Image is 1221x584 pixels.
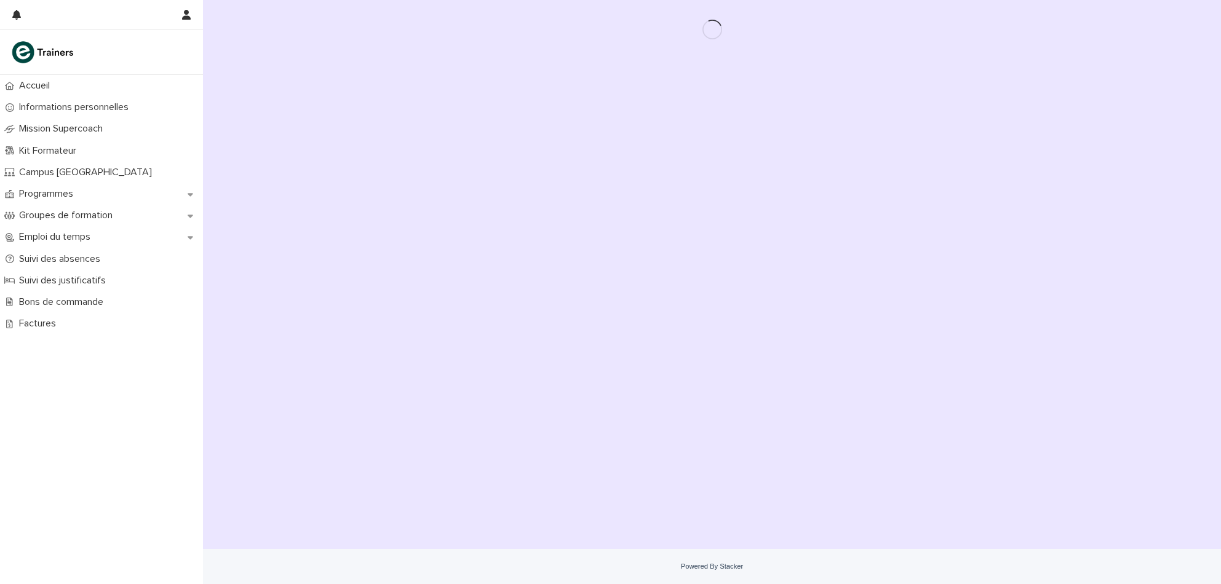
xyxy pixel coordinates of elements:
p: Informations personnelles [14,101,138,113]
img: K0CqGN7SDeD6s4JG8KQk [10,40,78,65]
p: Suivi des absences [14,253,110,265]
p: Kit Formateur [14,145,86,157]
p: Suivi des justificatifs [14,275,116,286]
p: Emploi du temps [14,231,100,243]
p: Programmes [14,188,83,200]
p: Factures [14,318,66,329]
p: Mission Supercoach [14,123,113,135]
p: Campus [GEOGRAPHIC_DATA] [14,167,162,178]
p: Bons de commande [14,296,113,308]
p: Groupes de formation [14,210,122,221]
p: Accueil [14,80,60,92]
a: Powered By Stacker [681,562,743,570]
